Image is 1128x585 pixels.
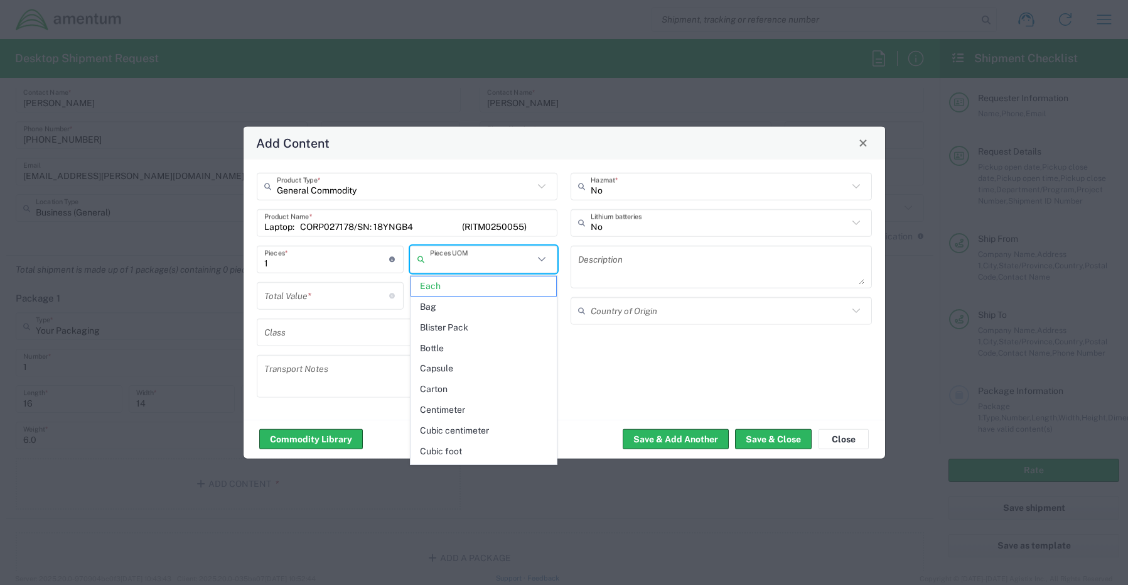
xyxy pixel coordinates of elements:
[819,429,869,449] button: Close
[411,297,556,317] span: Bag
[411,339,556,358] span: Bottle
[411,462,556,481] span: Cubic meter
[854,134,872,151] button: Close
[411,276,556,296] span: Each
[411,400,556,420] span: Centimeter
[411,442,556,461] span: Cubic foot
[411,359,556,378] span: Capsule
[411,421,556,440] span: Cubic centimeter
[735,429,812,449] button: Save & Close
[411,318,556,337] span: Blister Pack
[411,380,556,399] span: Carton
[259,429,363,449] button: Commodity Library
[623,429,729,449] button: Save & Add Another
[256,134,330,152] h4: Add Content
